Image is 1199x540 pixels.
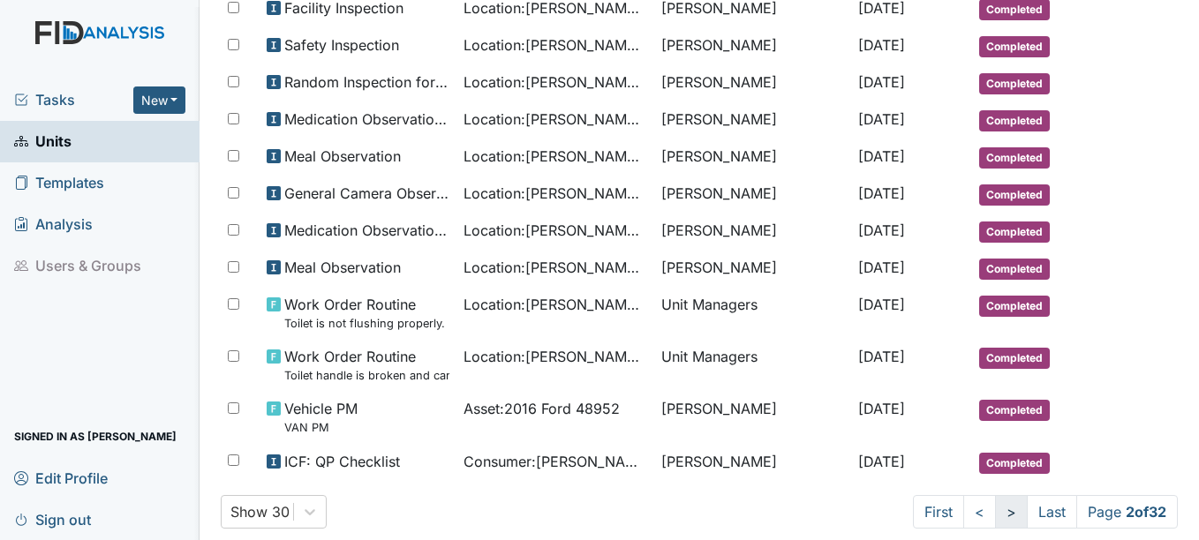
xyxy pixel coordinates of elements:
td: [PERSON_NAME] [654,250,852,287]
span: Work Order Routine Toilet is not flushing properly. [284,294,445,332]
span: [DATE] [858,400,905,417]
a: Tasks [14,89,133,110]
div: Show 30 [230,501,290,522]
small: Toilet is not flushing properly. [284,315,445,332]
span: [DATE] [858,453,905,470]
span: Location : [PERSON_NAME]. ICF [464,294,647,315]
a: < [963,495,996,529]
span: Meal Observation [284,146,401,167]
span: Location : [PERSON_NAME]. ICF [464,220,647,241]
strong: 2 of 32 [1126,503,1166,521]
span: Location : [PERSON_NAME]. ICF [464,34,647,56]
td: Unit Managers [654,287,852,339]
span: Location : [PERSON_NAME]. ICF [464,109,647,130]
span: [DATE] [858,221,905,239]
span: Units [14,128,72,155]
span: Templates [14,169,104,197]
span: Safety Inspection [284,34,399,56]
small: Toilet handle is broken and can't flush. [284,367,450,384]
span: Completed [979,221,1050,243]
span: [DATE] [858,110,905,128]
td: [PERSON_NAME] [654,213,852,250]
span: [DATE] [858,296,905,313]
span: [DATE] [858,184,905,202]
span: Meal Observation [284,257,401,278]
td: [PERSON_NAME] [654,176,852,213]
span: Completed [979,296,1050,317]
span: Signed in as [PERSON_NAME] [14,423,177,450]
span: Analysis [14,211,93,238]
td: [PERSON_NAME] [654,101,852,139]
span: Completed [979,400,1050,421]
span: Completed [979,73,1050,94]
td: [PERSON_NAME] [654,139,852,176]
span: Page [1076,495,1178,529]
span: Completed [979,348,1050,369]
td: [PERSON_NAME] [654,27,852,64]
span: ICF: QP Checklist [284,451,400,472]
span: [DATE] [858,348,905,365]
span: General Camera Observation [284,183,450,204]
span: Completed [979,184,1050,206]
button: New [133,86,186,114]
span: Medication Observation Checklist [284,220,450,241]
span: Asset : 2016 Ford 48952 [464,398,620,419]
span: Medication Observation Checklist [284,109,450,130]
span: Completed [979,453,1050,474]
span: Vehicle PM VAN PM [284,398,358,436]
span: Edit Profile [14,464,108,491]
span: Consumer : [PERSON_NAME] [464,451,647,472]
span: Completed [979,36,1050,57]
td: [PERSON_NAME] [654,444,852,481]
span: [DATE] [858,147,905,165]
span: [DATE] [858,36,905,54]
span: Location : [PERSON_NAME]. ICF [464,183,647,204]
small: VAN PM [284,419,358,436]
a: Last [1027,495,1077,529]
a: First [913,495,964,529]
td: Unit Managers [654,339,852,391]
span: Work Order Routine Toilet handle is broken and can't flush. [284,346,450,384]
span: Random Inspection for Evening [284,71,450,93]
span: Location : [PERSON_NAME]. ICF [464,346,647,367]
span: Completed [979,110,1050,131]
span: Location : [PERSON_NAME]. ICF [464,257,647,278]
a: > [995,495,1028,529]
span: [DATE] [858,259,905,276]
span: Location : [PERSON_NAME]. ICF [464,146,647,167]
span: Completed [979,259,1050,280]
span: Location : [PERSON_NAME]. ICF [464,71,647,93]
td: [PERSON_NAME] [654,391,852,443]
td: [PERSON_NAME] [654,64,852,101]
span: Completed [979,147,1050,169]
nav: task-pagination [913,495,1178,529]
span: Sign out [14,506,91,533]
span: [DATE] [858,73,905,91]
